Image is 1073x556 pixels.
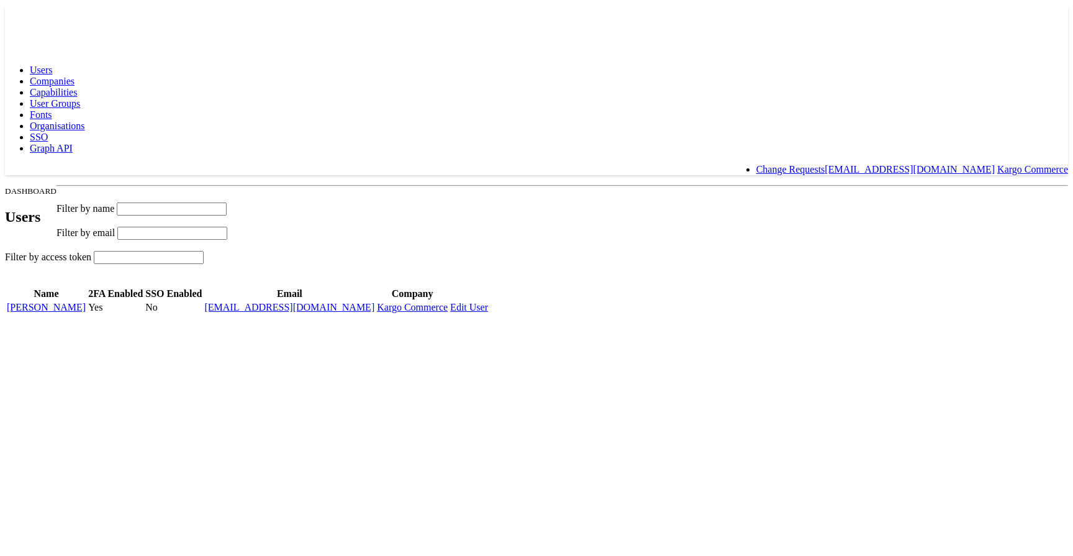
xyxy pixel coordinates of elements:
a: Companies [30,76,75,86]
a: Organisations [30,121,85,131]
a: Capabilities [30,87,77,98]
th: 2FA Enabled [88,288,143,300]
th: Name [6,288,86,300]
a: Graph API [30,143,73,153]
small: DASHBOARD [5,186,57,196]
span: Yes [88,302,102,312]
a: Kargo Commerce [377,302,448,312]
a: User Groups [30,98,80,109]
a: Change Requests [756,164,825,175]
a: Users [30,65,52,75]
span: No [145,302,158,312]
span: Filter by name [57,203,114,214]
a: SSO [30,132,48,142]
a: Edit User [450,302,488,312]
th: SSO Enabled [145,288,202,300]
h2: Users [5,209,57,226]
span: Filter by access token [5,252,91,262]
span: Filter by email [57,227,115,238]
a: Fonts [30,109,52,120]
a: Kargo Commerce [997,164,1068,175]
th: Company [376,288,448,300]
th: Email [204,288,375,300]
a: [PERSON_NAME] [7,302,86,312]
a: [EMAIL_ADDRESS][DOMAIN_NAME] [204,302,374,312]
a: [EMAIL_ADDRESS][DOMAIN_NAME] [825,164,995,175]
